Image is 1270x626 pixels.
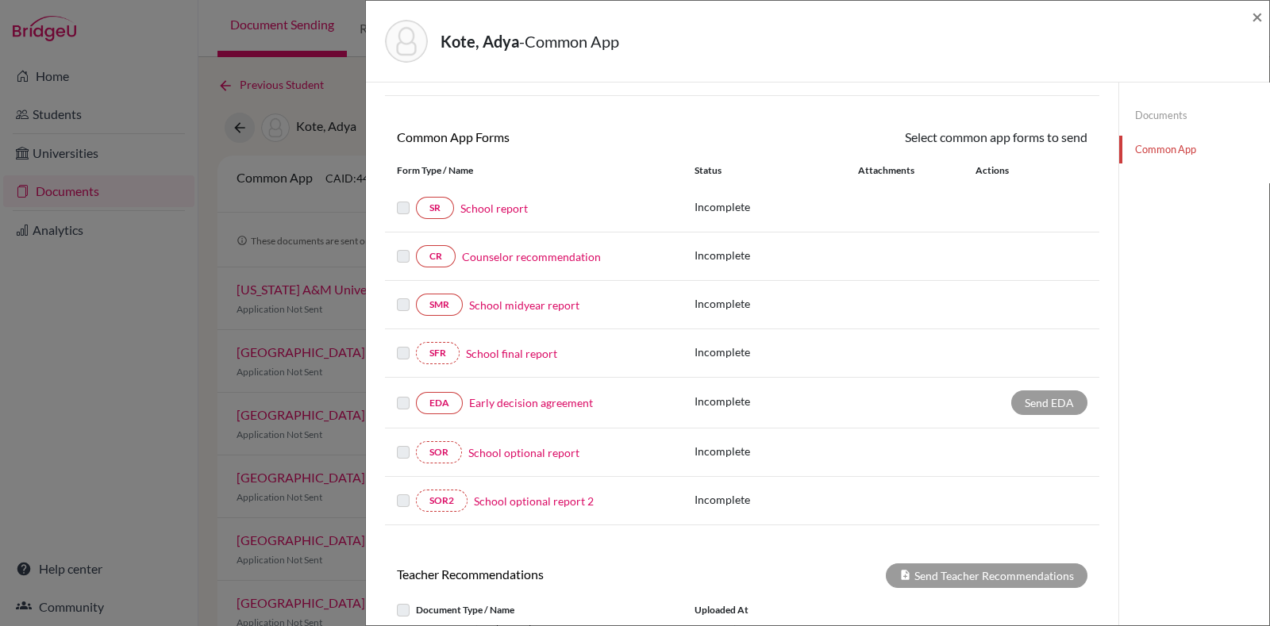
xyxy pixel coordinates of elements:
[858,163,956,178] div: Attachments
[416,245,456,267] a: CR
[468,444,579,461] a: School optional report
[416,294,463,316] a: SMR
[683,601,921,620] div: Uploaded at
[956,163,1055,178] div: Actions
[695,344,858,360] p: Incomplete
[1119,102,1269,129] a: Documents
[416,342,460,364] a: SFR
[886,563,1087,588] div: Send Teacher Recommendations
[460,200,528,217] a: School report
[1252,5,1263,28] span: ×
[695,393,858,409] p: Incomplete
[742,128,1099,147] div: Select common app forms to send
[385,566,742,582] h6: Teacher Recommendations
[695,247,858,263] p: Incomplete
[1119,136,1269,163] a: Common App
[466,345,557,362] a: School final report
[519,32,619,51] span: - Common App
[695,198,858,215] p: Incomplete
[416,441,462,463] a: SOR
[469,394,593,411] a: Early decision agreement
[385,163,683,178] div: Form Type / Name
[441,32,519,51] strong: Kote, Adya
[462,248,601,265] a: Counselor recommendation
[695,443,858,459] p: Incomplete
[695,491,858,508] p: Incomplete
[385,129,742,144] h6: Common App Forms
[1011,390,1087,415] div: Send EDA
[416,490,468,512] a: SOR2
[1252,7,1263,26] button: Close
[474,493,594,509] a: School optional report 2
[695,295,858,312] p: Incomplete
[469,297,579,313] a: School midyear report
[416,392,463,414] a: EDA
[695,163,858,178] div: Status
[385,601,683,620] div: Document Type / Name
[416,197,454,219] a: SR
